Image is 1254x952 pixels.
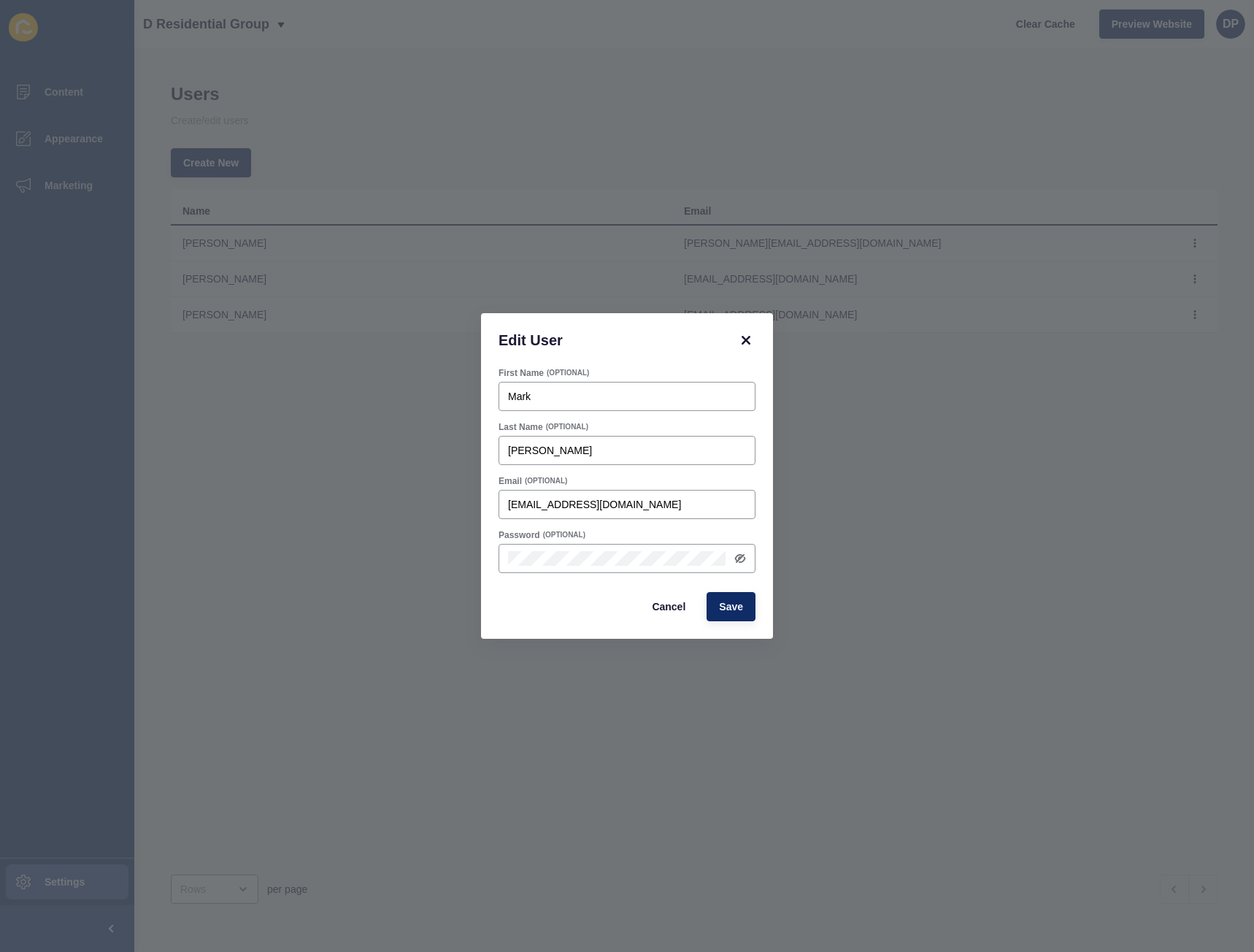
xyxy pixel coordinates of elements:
span: (OPTIONAL) [525,476,567,486]
label: Password [499,529,540,541]
span: (OPTIONAL) [543,530,585,540]
span: (OPTIONAL) [546,422,588,432]
button: Cancel [639,592,698,621]
span: Save [719,599,743,614]
span: (OPTIONAL) [547,368,589,378]
h1: Edit User [499,331,719,350]
label: Email [499,475,522,487]
label: Last Name [499,421,543,433]
label: First Name [499,367,544,379]
button: Save [707,592,755,621]
span: Cancel [652,599,685,614]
